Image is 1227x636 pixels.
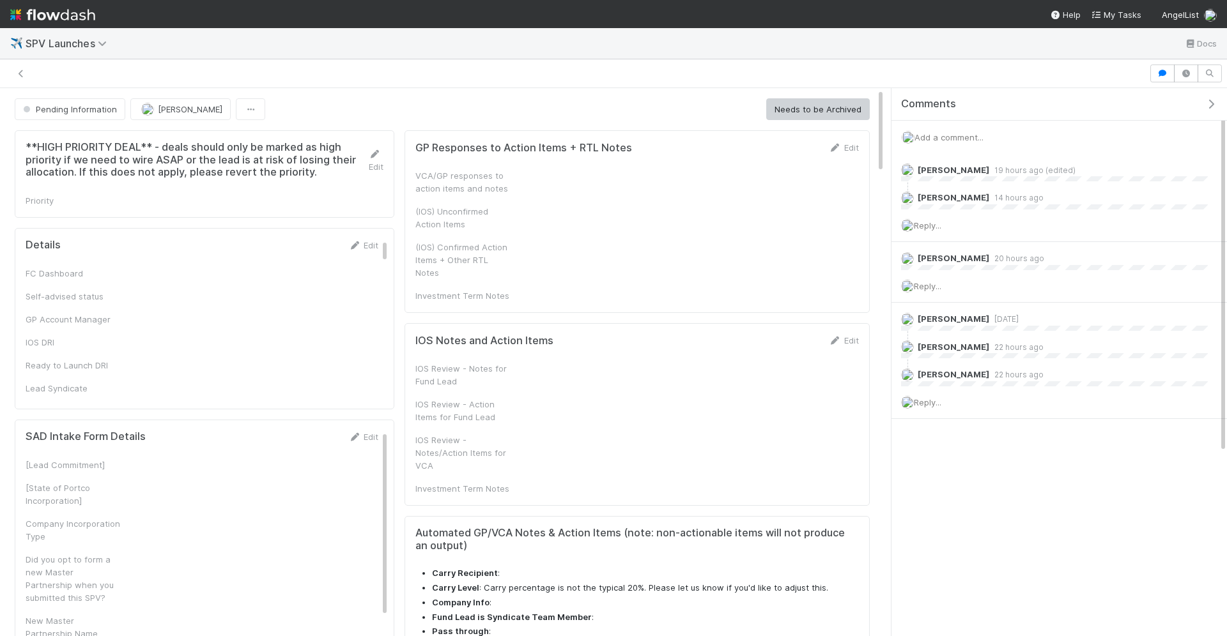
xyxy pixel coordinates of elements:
[10,38,23,49] span: ✈️
[914,132,984,142] span: Add a comment...
[432,596,859,609] li: :
[415,169,511,195] div: VCA/GP responses to action items and notes
[26,290,121,303] div: Self-advised status
[415,142,632,155] h5: GP Responses to Action Items + RTL Notes
[432,612,592,622] strong: Fund Lead is Syndicate Team Member
[829,335,859,345] a: Edit
[901,98,956,110] span: Comments
[918,314,989,324] span: [PERSON_NAME]
[901,340,914,353] img: avatar_c597f508-4d28-4c7c-92e0-bd2d0d338f8e.png
[415,527,859,552] h5: Automated GP/VCA Notes & Action Items (note: non-actionable items will not produce an output)
[766,98,870,120] button: Needs to be Archived
[989,370,1044,379] span: 22 hours ago
[1050,8,1081,21] div: Help
[918,253,989,263] span: [PERSON_NAME]
[901,313,914,326] img: avatar_b0da76e8-8e9d-47e0-9b3e-1b93abf6f697.png
[432,582,479,593] strong: Carry Level
[989,342,1044,352] span: 22 hours ago
[432,568,498,578] strong: Carry Recipient
[368,149,383,172] a: Edit
[902,131,914,144] img: avatar_c597f508-4d28-4c7c-92e0-bd2d0d338f8e.png
[415,335,553,347] h5: IOS Notes and Action Items
[10,4,95,26] img: logo-inverted-e16ddd16eac7371096b0.svg
[989,165,1076,175] span: 19 hours ago (edited)
[432,626,489,636] strong: Pass through
[918,342,989,352] span: [PERSON_NAME]
[918,192,989,202] span: [PERSON_NAME]
[989,193,1044,202] span: 14 hours ago
[26,481,121,507] div: [State of Portco Incorporation]
[26,194,121,207] div: Priority
[829,142,859,153] a: Edit
[914,281,941,291] span: Reply...
[26,267,121,280] div: FC Dashboard
[1184,36,1217,51] a: Docs
[901,219,914,232] img: avatar_c597f508-4d28-4c7c-92e0-bd2d0d338f8e.png
[901,192,914,204] img: avatar_c597f508-4d28-4c7c-92e0-bd2d0d338f8e.png
[415,398,511,423] div: IOS Review - Action Items for Fund Lead
[1091,8,1141,21] a: My Tasks
[141,103,154,116] img: avatar_b0da76e8-8e9d-47e0-9b3e-1b93abf6f697.png
[26,359,121,372] div: Ready to Launch DRI
[158,104,222,114] span: [PERSON_NAME]
[26,458,121,471] div: [Lead Commitment]
[415,241,511,279] div: (IOS) Confirmed Action Items + Other RTL Notes
[415,205,511,231] div: (IOS) Unconfirmed Action Items
[415,482,511,495] div: Investment Term Notes
[432,582,859,594] li: : Carry percentage is not the typical 20%. Please let us know if you'd like to adjust this.
[901,368,914,381] img: avatar_c597f508-4d28-4c7c-92e0-bd2d0d338f8e.png
[26,239,61,252] h5: Details
[26,382,121,395] div: Lead Syndicate
[989,314,1019,324] span: [DATE]
[26,517,121,543] div: Company Incorporation Type
[348,432,378,442] a: Edit
[432,611,859,624] li: :
[901,396,914,409] img: avatar_c597f508-4d28-4c7c-92e0-bd2d0d338f8e.png
[901,163,914,176] img: avatar_b0da76e8-8e9d-47e0-9b3e-1b93abf6f697.png
[989,254,1044,263] span: 20 hours ago
[901,280,914,292] img: avatar_c597f508-4d28-4c7c-92e0-bd2d0d338f8e.png
[415,289,511,302] div: Investment Term Notes
[918,369,989,379] span: [PERSON_NAME]
[1091,10,1141,20] span: My Tasks
[26,336,121,349] div: IOS DRI
[415,434,511,472] div: IOS Review - Notes/Action Items for VCA
[26,313,121,326] div: GP Account Manager
[26,430,146,443] h5: SAD Intake Form Details
[914,397,941,407] span: Reply...
[1162,10,1199,20] span: AngelList
[26,37,113,50] span: SPV Launches
[348,240,378,250] a: Edit
[26,553,121,604] div: Did you opt to form a new Master Partnership when you submitted this SPV?
[415,362,511,388] div: IOS Review - Notes for Fund Lead
[918,165,989,175] span: [PERSON_NAME]
[432,597,490,607] strong: Company Info
[26,141,368,179] h5: **HIGH PRIORITY DEAL** - deals should only be marked as high priority if we need to wire ASAP or ...
[130,98,231,120] button: [PERSON_NAME]
[432,567,859,580] li: :
[914,220,941,231] span: Reply...
[901,252,914,265] img: avatar_b0da76e8-8e9d-47e0-9b3e-1b93abf6f697.png
[1204,9,1217,22] img: avatar_c597f508-4d28-4c7c-92e0-bd2d0d338f8e.png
